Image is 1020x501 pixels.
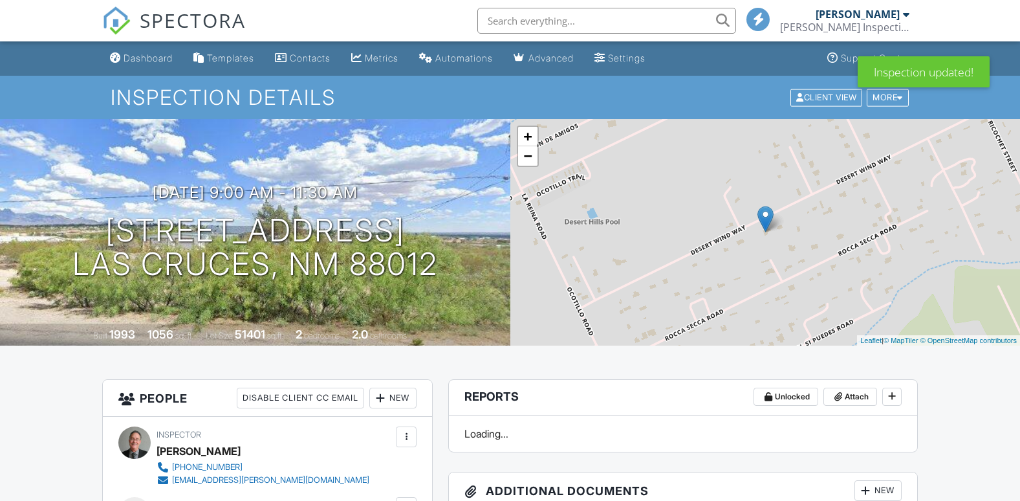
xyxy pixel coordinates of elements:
[369,388,417,408] div: New
[175,331,193,340] span: sq. ft.
[102,6,131,35] img: The Best Home Inspection Software - Spectora
[109,328,135,341] div: 1993
[140,6,246,34] span: SPECTORA
[157,474,369,487] a: [EMAIL_ADDRESS][PERSON_NAME][DOMAIN_NAME]
[822,47,915,71] a: Support Center
[414,47,498,71] a: Automations (Basic)
[352,328,368,341] div: 2.0
[105,47,178,71] a: Dashboard
[518,146,537,166] a: Zoom out
[857,335,1020,346] div: |
[235,328,265,341] div: 51401
[206,331,233,340] span: Lot Size
[72,214,438,282] h1: [STREET_ADDRESS] Las Cruces, NM 88012
[157,441,241,461] div: [PERSON_NAME]
[188,47,259,71] a: Templates
[858,56,990,87] div: Inspection updated!
[304,331,340,340] span: bedrooms
[854,480,902,501] div: New
[157,461,369,474] a: [PHONE_NUMBER]
[346,47,404,71] a: Metrics
[365,52,398,63] div: Metrics
[920,337,1017,344] a: © OpenStreetMap contributors
[528,52,574,63] div: Advanced
[267,331,283,340] span: sq.ft.
[153,184,358,201] h3: [DATE] 9:00 am - 11:30 am
[608,52,646,63] div: Settings
[290,52,331,63] div: Contacts
[477,8,736,34] input: Search everything...
[589,47,651,71] a: Settings
[790,89,862,106] div: Client View
[789,92,865,102] a: Client View
[103,380,433,417] h3: People
[816,8,900,21] div: [PERSON_NAME]
[867,89,909,106] div: More
[102,17,246,45] a: SPECTORA
[93,331,107,340] span: Built
[157,430,201,440] span: Inspector
[111,86,910,109] h1: Inspection Details
[172,462,243,473] div: [PHONE_NUMBER]
[237,388,364,408] div: Disable Client CC Email
[370,331,407,340] span: bathrooms
[435,52,493,63] div: Automations
[270,47,336,71] a: Contacts
[147,328,173,341] div: 1056
[884,337,918,344] a: © MapTiler
[508,47,579,71] a: Advanced
[841,52,910,63] div: Support Center
[124,52,173,63] div: Dashboard
[296,328,302,341] div: 2
[518,127,537,146] a: Zoom in
[172,475,369,485] div: [EMAIL_ADDRESS][PERSON_NAME][DOMAIN_NAME]
[207,52,254,63] div: Templates
[780,21,909,34] div: Alberson Inspection Service
[860,337,882,344] a: Leaflet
